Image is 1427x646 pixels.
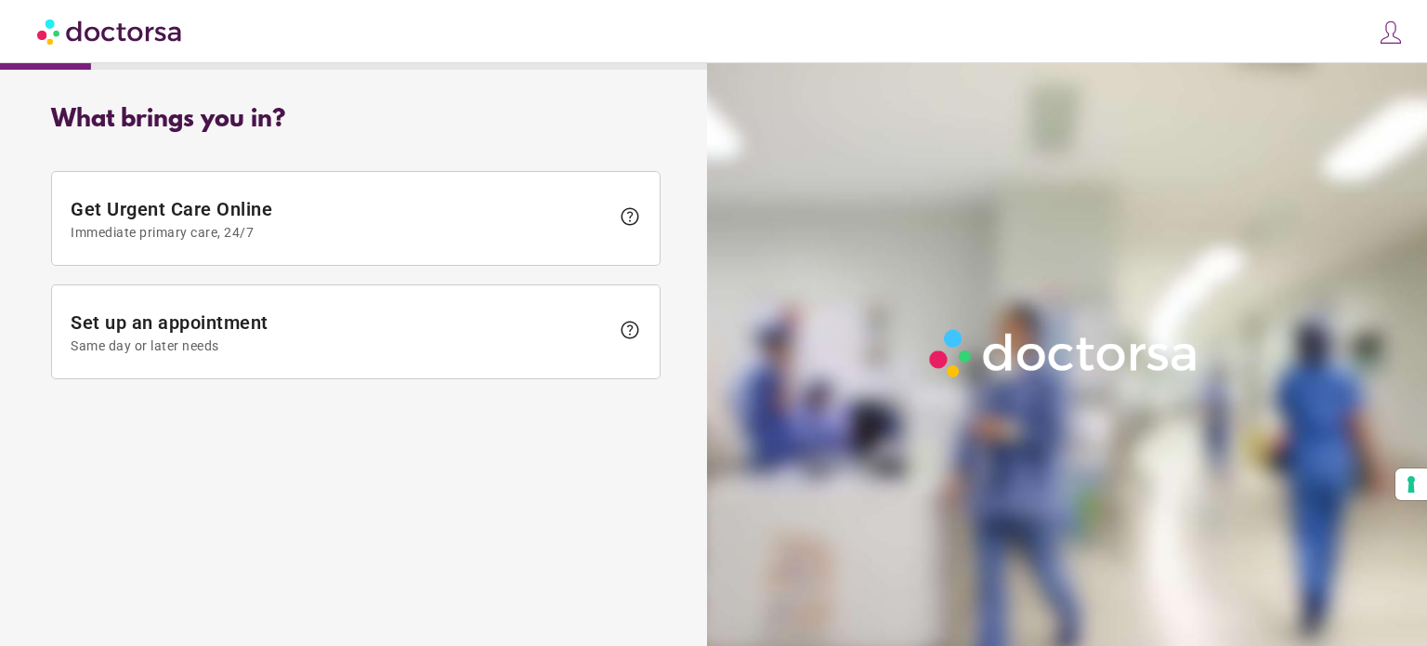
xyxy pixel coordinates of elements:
span: help [619,319,641,341]
img: icons8-customer-100.png [1378,20,1404,46]
div: What brings you in? [51,106,661,134]
span: Set up an appointment [71,311,609,353]
img: Doctorsa.com [37,10,184,52]
span: Same day or later needs [71,338,609,353]
button: Your consent preferences for tracking technologies [1395,468,1427,500]
span: help [619,205,641,228]
span: Immediate primary care, 24/7 [71,225,609,240]
img: Logo-Doctorsa-trans-White-partial-flat.png [922,322,1207,385]
span: Get Urgent Care Online [71,198,609,240]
